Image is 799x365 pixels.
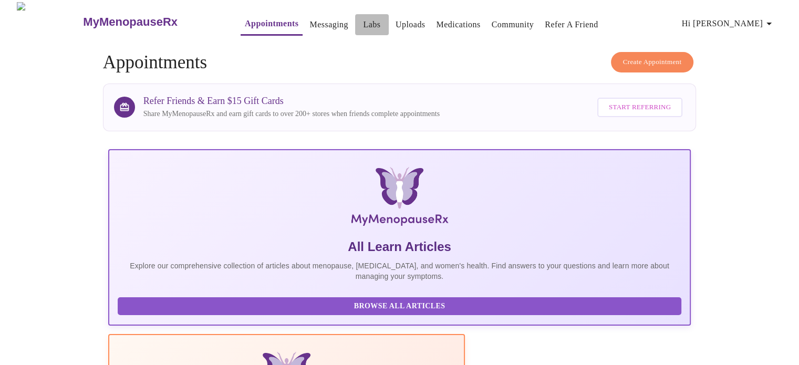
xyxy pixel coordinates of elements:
[205,167,594,230] img: MyMenopauseRx Logo
[118,301,684,310] a: Browse All Articles
[143,109,440,119] p: Share MyMenopauseRx and earn gift cards to over 200+ stores when friends complete appointments
[432,14,484,35] button: Medications
[545,17,598,32] a: Refer a Friend
[487,14,538,35] button: Community
[355,14,389,35] button: Labs
[492,17,534,32] a: Community
[396,17,426,32] a: Uploads
[678,13,780,34] button: Hi [PERSON_NAME]
[17,2,82,41] img: MyMenopauseRx Logo
[436,17,480,32] a: Medications
[682,16,775,31] span: Hi [PERSON_NAME]
[241,13,303,36] button: Appointments
[245,16,298,31] a: Appointments
[391,14,430,35] button: Uploads
[595,92,685,122] a: Start Referring
[541,14,603,35] button: Refer a Friend
[609,101,671,113] span: Start Referring
[118,260,682,281] p: Explore our comprehensive collection of articles about menopause, [MEDICAL_DATA], and women's hea...
[128,300,671,313] span: Browse All Articles
[82,4,220,40] a: MyMenopauseRx
[83,15,178,29] h3: MyMenopauseRx
[143,96,440,107] h3: Refer Friends & Earn $15 Gift Cards
[103,52,697,73] h4: Appointments
[363,17,380,32] a: Labs
[597,98,682,117] button: Start Referring
[309,17,348,32] a: Messaging
[623,56,682,68] span: Create Appointment
[118,238,682,255] h5: All Learn Articles
[611,52,694,72] button: Create Appointment
[118,297,682,316] button: Browse All Articles
[305,14,352,35] button: Messaging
